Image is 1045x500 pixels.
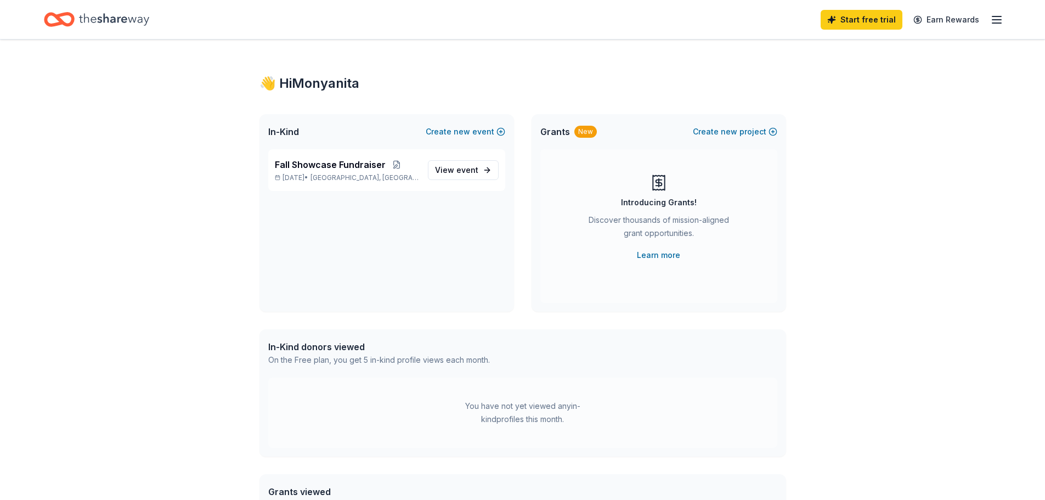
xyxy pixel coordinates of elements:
[584,214,733,244] div: Discover thousands of mission-aligned grant opportunities.
[426,125,505,138] button: Createnewevent
[693,125,777,138] button: Createnewproject
[637,249,680,262] a: Learn more
[428,160,499,180] a: View event
[275,173,419,182] p: [DATE] •
[275,158,386,171] span: Fall Showcase Fundraiser
[454,400,591,426] div: You have not yet viewed any in-kind profiles this month.
[268,353,490,367] div: On the Free plan, you get 5 in-kind profile views each month.
[540,125,570,138] span: Grants
[268,125,299,138] span: In-Kind
[259,75,786,92] div: 👋 Hi Monyanita
[721,125,737,138] span: new
[574,126,597,138] div: New
[435,164,478,177] span: View
[44,7,149,32] a: Home
[907,10,986,30] a: Earn Rewards
[821,10,902,30] a: Start free trial
[454,125,470,138] span: new
[621,196,697,209] div: Introducing Grants!
[310,173,419,182] span: [GEOGRAPHIC_DATA], [GEOGRAPHIC_DATA]
[456,165,478,175] span: event
[268,485,484,498] div: Grants viewed
[268,340,490,353] div: In-Kind donors viewed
